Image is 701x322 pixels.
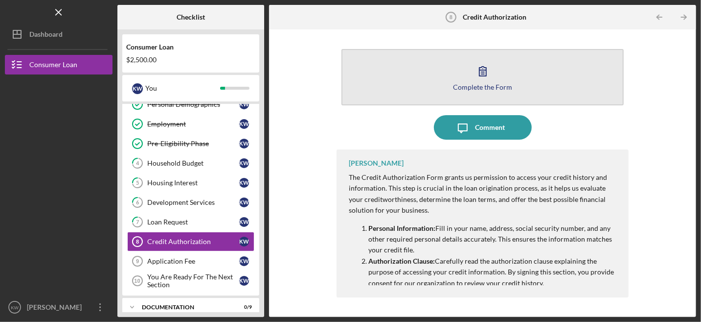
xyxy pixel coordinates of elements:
b: Checklist [177,13,205,21]
div: K W [239,237,249,247]
a: EmploymentKW [127,114,254,134]
div: K W [132,83,143,94]
a: 10You Are Ready For The Next SectionKW [127,271,254,291]
div: Comment [475,115,505,140]
div: 0 / 9 [234,304,252,310]
div: [PERSON_NAME] [24,297,88,320]
div: K W [239,217,249,227]
p: Fill in your name, address, social security number, and any other required personal details accur... [368,223,619,256]
div: Application Fee [147,257,239,265]
div: Household Budget [147,159,239,167]
div: Complete the Form [453,83,512,91]
div: Loan Request [147,218,239,226]
div: Employment [147,120,239,128]
div: [PERSON_NAME] [349,159,404,167]
div: You Are Ready For The Next Section [147,273,239,289]
strong: Personal Information: [368,224,435,232]
div: K W [239,198,249,207]
button: Comment [434,115,532,140]
div: Pre-Eligibility Phase [147,140,239,148]
tspan: 5 [136,180,139,186]
div: Documentation [142,304,227,310]
tspan: 4 [136,160,139,167]
div: Development Services [147,198,239,206]
div: K W [239,99,249,109]
div: Consumer Loan [126,43,255,51]
div: Personal Demographics [147,100,239,108]
tspan: 9 [136,258,139,264]
button: Dashboard [5,25,113,44]
b: Credit Authorization [463,13,527,21]
div: Dashboard [29,25,63,47]
tspan: 8 [136,239,139,245]
tspan: 10 [134,278,140,284]
a: 6Development ServicesKW [127,193,254,212]
a: Personal DemographicsKW [127,95,254,114]
button: KW[PERSON_NAME] [5,297,113,317]
div: $2,500.00 [126,56,255,64]
div: K W [239,276,249,286]
a: 4Household BudgetKW [127,153,254,173]
tspan: 8 [449,14,452,20]
div: Consumer Loan [29,55,77,77]
p: The Credit Authorization Form grants us permission to access your credit history and information.... [349,172,619,216]
button: Consumer Loan [5,55,113,74]
div: Credit Authorization [147,238,239,246]
a: 8Credit AuthorizationKW [127,232,254,251]
div: Housing Interest [147,179,239,187]
a: Pre-Eligibility PhaseKW [127,134,254,153]
div: K W [239,139,249,149]
div: K W [239,119,249,129]
a: 7Loan RequestKW [127,212,254,232]
tspan: 7 [136,219,139,225]
div: K W [239,158,249,168]
text: KW [11,305,19,310]
div: K W [239,256,249,266]
div: K W [239,178,249,188]
div: You [145,80,220,97]
a: 5Housing InterestKW [127,173,254,193]
p: Carefully read the authorization clause explaining the purpose of accessing your credit informati... [368,256,619,289]
tspan: 6 [136,199,139,206]
strong: Authorization Clause: [368,257,435,265]
button: Complete the Form [341,49,624,105]
a: 9Application FeeKW [127,251,254,271]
